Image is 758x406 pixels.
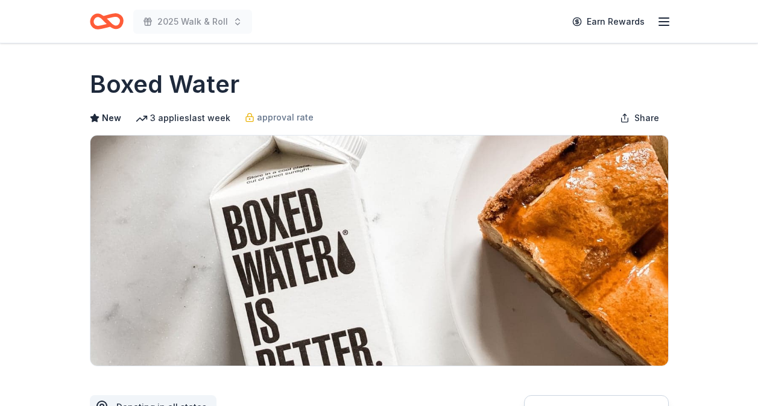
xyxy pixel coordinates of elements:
[102,111,121,125] span: New
[157,14,228,29] span: 2025 Walk & Roll
[565,11,652,33] a: Earn Rewards
[245,110,314,125] a: approval rate
[90,136,668,366] img: Image for Boxed Water
[634,111,659,125] span: Share
[136,111,230,125] div: 3 applies last week
[133,10,252,34] button: 2025 Walk & Roll
[90,7,124,36] a: Home
[610,106,669,130] button: Share
[90,67,239,101] h1: Boxed Water
[257,110,314,125] span: approval rate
